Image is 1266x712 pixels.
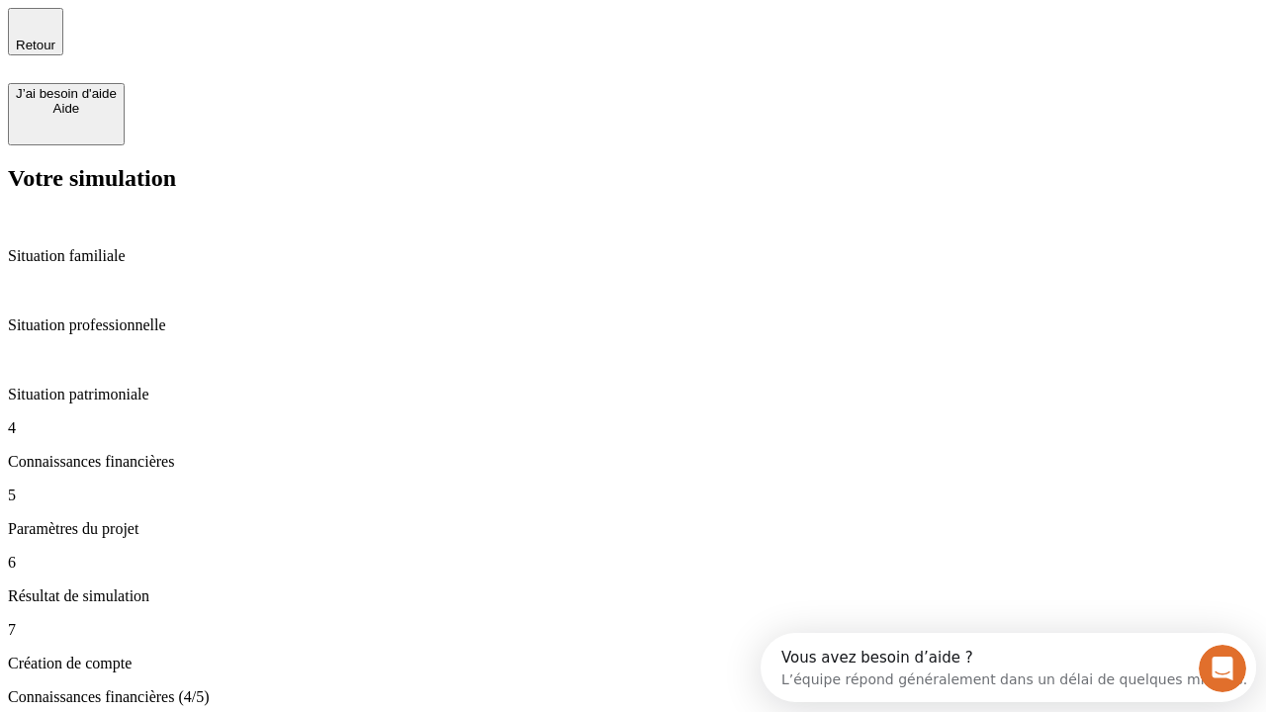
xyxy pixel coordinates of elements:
[8,247,1258,265] p: Situation familiale
[16,38,55,52] span: Retour
[8,554,1258,572] p: 6
[8,688,1258,706] p: Connaissances financières (4/5)
[8,419,1258,437] p: 4
[8,8,545,62] div: Ouvrir le Messenger Intercom
[1199,645,1246,692] iframe: Intercom live chat
[8,587,1258,605] p: Résultat de simulation
[8,520,1258,538] p: Paramètres du projet
[8,165,1258,192] h2: Votre simulation
[761,633,1256,702] iframe: Intercom live chat discovery launcher
[16,101,117,116] div: Aide
[16,86,117,101] div: J’ai besoin d'aide
[8,386,1258,403] p: Situation patrimoniale
[8,316,1258,334] p: Situation professionnelle
[21,33,487,53] div: L’équipe répond généralement dans un délai de quelques minutes.
[8,621,1258,639] p: 7
[21,17,487,33] div: Vous avez besoin d’aide ?
[8,8,63,55] button: Retour
[8,83,125,145] button: J’ai besoin d'aideAide
[8,655,1258,672] p: Création de compte
[8,487,1258,504] p: 5
[8,453,1258,471] p: Connaissances financières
